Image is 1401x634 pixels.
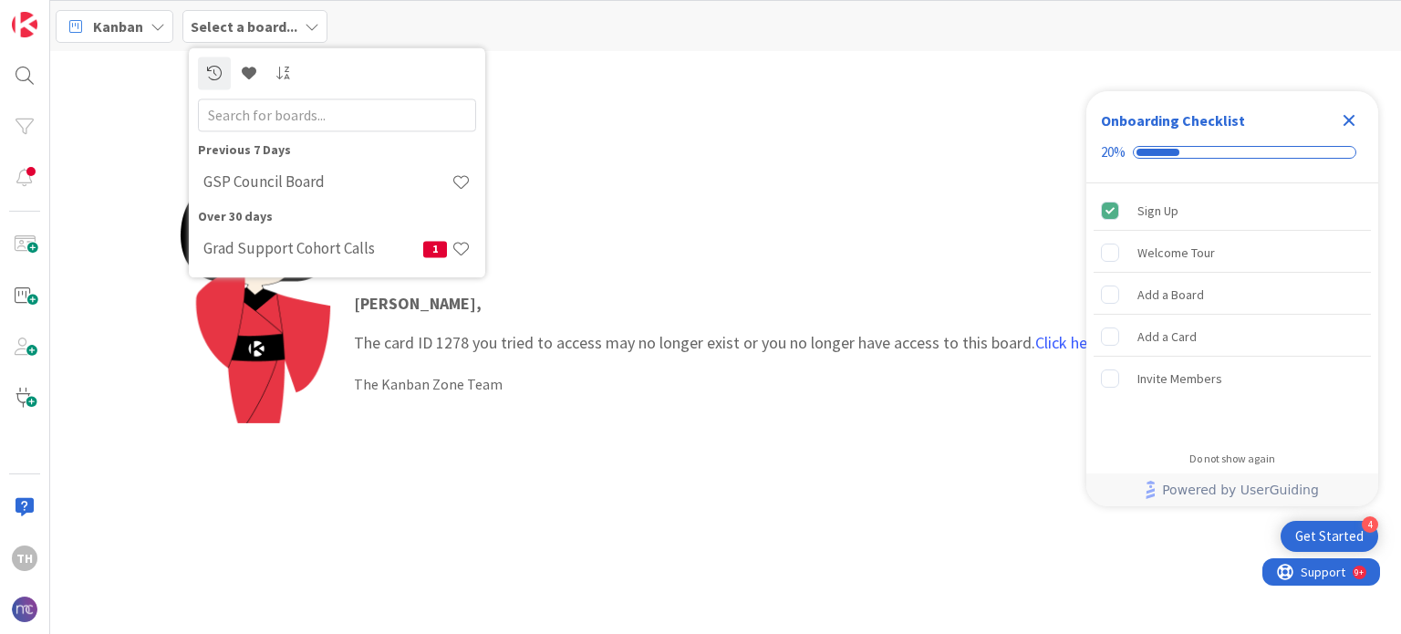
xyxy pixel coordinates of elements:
[1295,527,1364,546] div: Get Started
[423,241,447,257] span: 1
[92,7,101,22] div: 9+
[1101,144,1364,161] div: Checklist progress: 20%
[354,293,482,314] strong: [PERSON_NAME] ,
[1334,106,1364,135] div: Close Checklist
[93,16,143,37] span: Kanban
[1101,144,1126,161] div: 20%
[1137,200,1178,222] div: Sign Up
[198,207,476,226] div: Over 30 days
[38,3,83,25] span: Support
[354,373,1252,395] div: The Kanban Zone Team
[1137,284,1204,306] div: Add a Board
[1094,275,1371,315] div: Add a Board is incomplete.
[191,17,297,36] b: Select a board...
[1137,326,1197,348] div: Add a Card
[1362,516,1378,533] div: 4
[203,173,451,192] h4: GSP Council Board
[12,12,37,37] img: Visit kanbanzone.com
[1094,359,1371,399] div: Invite Members is incomplete.
[1086,473,1378,506] div: Footer
[1137,368,1222,390] div: Invite Members
[1101,109,1245,131] div: Onboarding Checklist
[1162,479,1319,501] span: Powered by UserGuiding
[1035,332,1101,353] a: Click here
[1094,233,1371,273] div: Welcome Tour is incomplete.
[1137,242,1215,264] div: Welcome Tour
[1095,473,1369,506] a: Powered by UserGuiding
[1094,191,1371,231] div: Sign Up is complete.
[198,140,476,160] div: Previous 7 Days
[12,597,37,622] img: avatar
[12,546,37,571] div: TH
[203,240,423,258] h4: Grad Support Cohort Calls
[1086,183,1378,440] div: Checklist items
[1189,452,1275,466] div: Do not show again
[198,99,476,131] input: Search for boards...
[1094,317,1371,357] div: Add a Card is incomplete.
[1281,521,1378,552] div: Open Get Started checklist, remaining modules: 4
[354,291,1252,355] p: The card ID 1278 you tried to access may no longer exist or you no longer have access to this boa...
[1086,91,1378,506] div: Checklist Container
